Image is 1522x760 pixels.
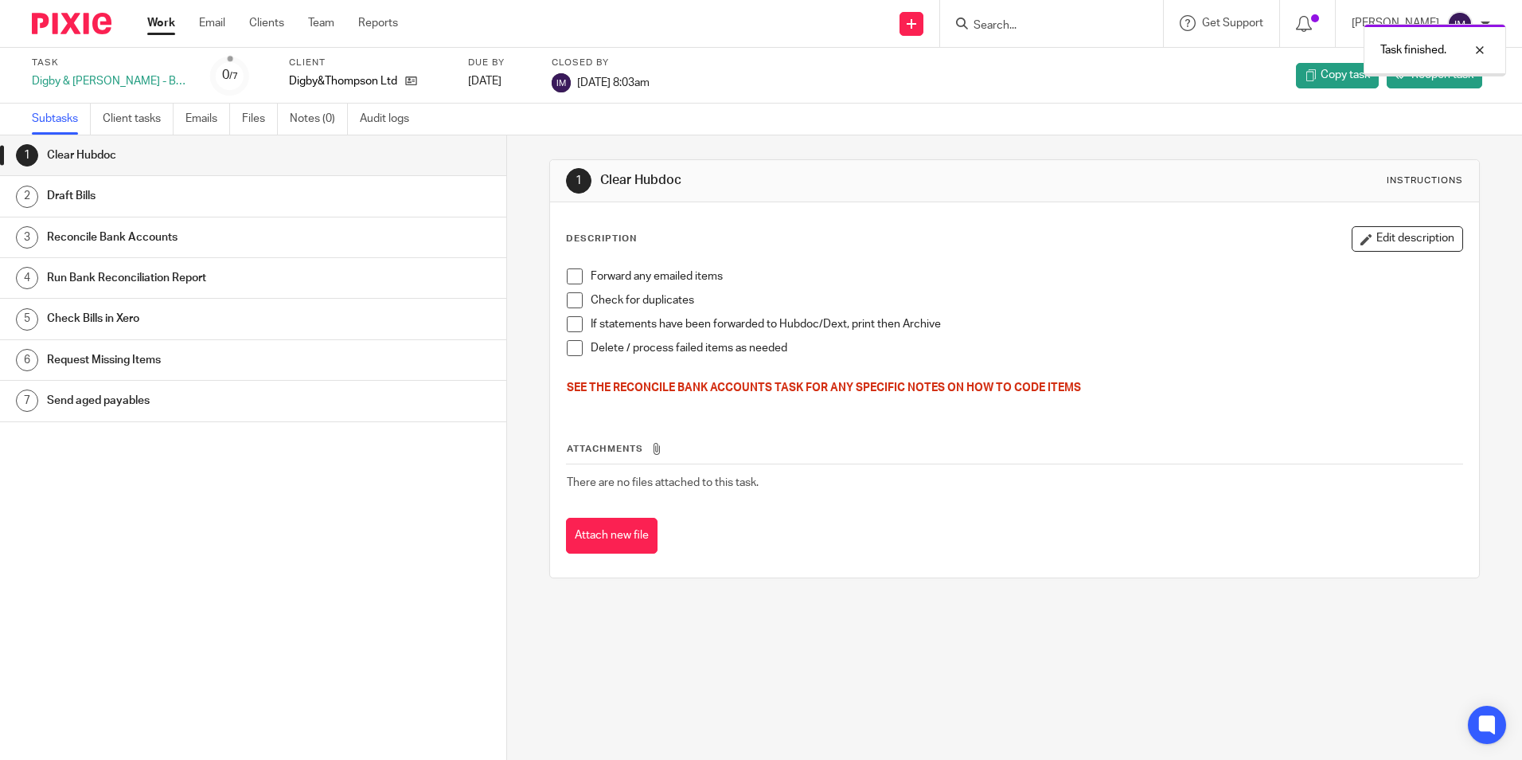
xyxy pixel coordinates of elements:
a: Emails [185,104,230,135]
div: 2 [16,186,38,208]
div: 5 [16,308,38,331]
div: 4 [16,267,38,289]
h1: Request Missing Items [47,348,343,372]
div: 3 [16,226,38,249]
h1: Check Bills in Xero [47,307,343,331]
a: Files [242,104,278,135]
a: Notes (0) [290,104,348,135]
a: Team [308,15,334,31]
div: 1 [16,144,38,166]
a: Reports [358,15,398,31]
p: Forward any emailed items [591,268,1462,284]
span: [DATE] 8:03am [577,76,650,88]
div: Digby & [PERSON_NAME] - Bookkeeping - Weekly [32,73,191,89]
a: Client tasks [103,104,174,135]
a: Clients [249,15,284,31]
div: 6 [16,349,38,371]
h1: Draft Bills [47,184,343,208]
h1: Send aged payables [47,389,343,413]
a: Audit logs [360,104,421,135]
div: [DATE] [468,73,532,89]
span: SEE THE RECONCILE BANK ACCOUNTS TASK FOR ANY SPECIFIC NOTES ON HOW TO CODE ITEMS [567,382,1081,394]
h1: Clear Hubdoc [600,172,1048,189]
a: Email [199,15,225,31]
h1: Clear Hubdoc [47,143,343,167]
label: Client [289,57,448,69]
div: Instructions [1387,174,1463,187]
label: Task [32,57,191,69]
div: 7 [16,390,38,412]
button: Attach new file [566,518,658,554]
p: If statements have been forwarded to Hubdoc/Dext, print then Archive [591,316,1462,332]
p: Delete / process failed items as needed [591,340,1462,356]
button: Edit description [1352,226,1463,252]
p: Digby&Thompson Ltd [289,73,397,89]
p: Description [566,233,637,245]
span: There are no files attached to this task. [567,477,759,488]
a: Work [147,15,175,31]
div: 0 [222,66,238,84]
span: Attachments [567,445,643,453]
small: /7 [229,72,238,80]
img: Pixie [32,13,111,34]
p: Check for duplicates [591,292,1462,308]
img: svg%3E [1447,11,1473,37]
h1: Run Bank Reconciliation Report [47,266,343,290]
p: Task finished. [1380,42,1446,58]
label: Closed by [552,57,650,69]
h1: Reconcile Bank Accounts [47,225,343,249]
label: Due by [468,57,532,69]
img: svg%3E [552,73,571,92]
div: 1 [566,168,591,194]
a: Subtasks [32,104,91,135]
